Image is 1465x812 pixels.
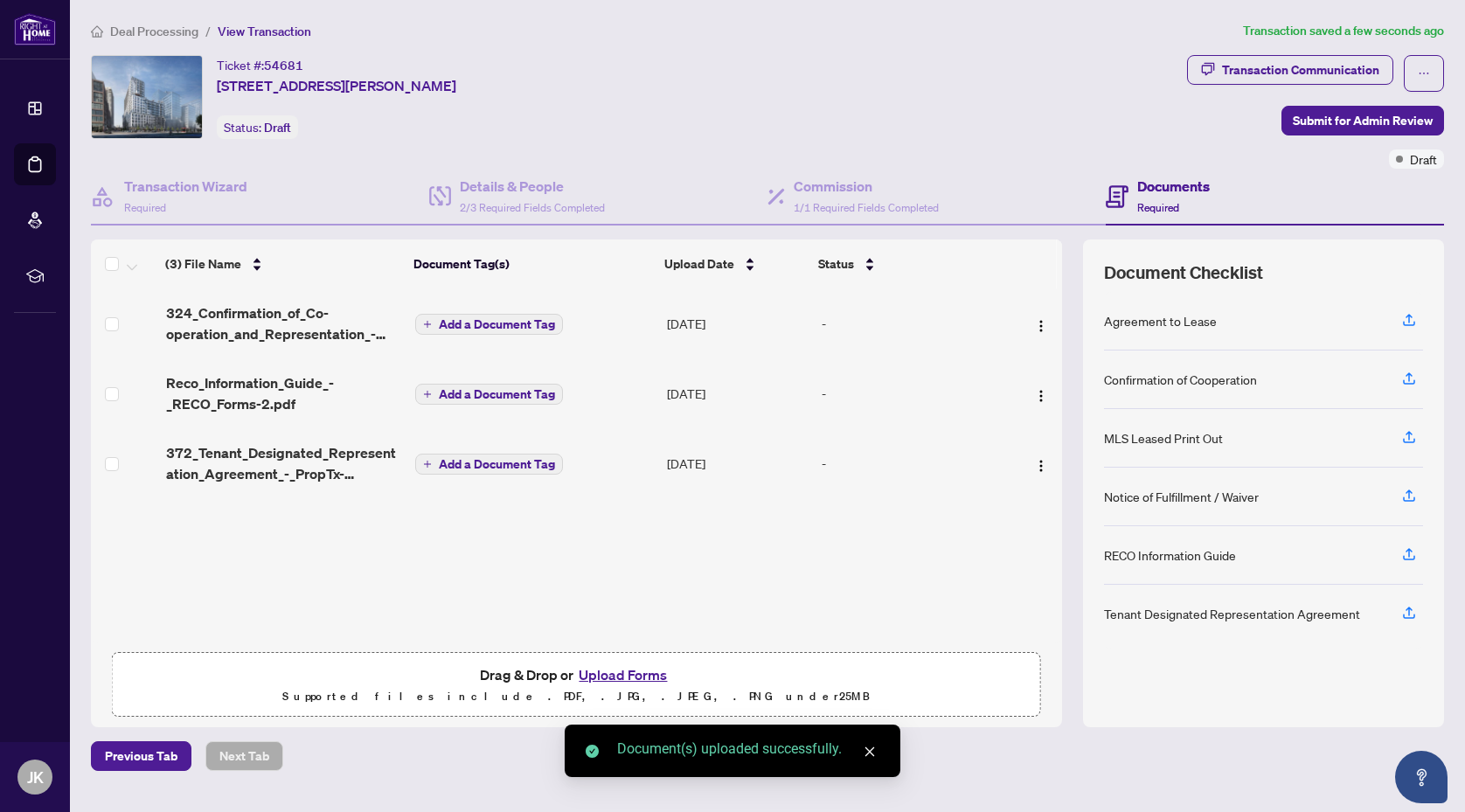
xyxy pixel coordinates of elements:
[1137,176,1210,197] h4: Documents
[423,460,432,468] span: plus
[91,741,191,771] button: Previous Tab
[105,742,177,770] span: Previous Tab
[415,384,563,405] button: Add a Document Tag
[27,765,44,789] span: JK
[415,313,563,336] button: Add a Document Tag
[660,288,815,358] td: [DATE]
[1104,260,1263,285] span: Document Checklist
[460,176,605,197] h4: Details & People
[460,201,605,214] span: 2/3 Required Fields Completed
[415,454,563,475] button: Add a Document Tag
[439,458,555,470] span: Add a Document Tag
[415,314,563,335] button: Add a Document Tag
[1293,107,1433,135] span: Submit for Admin Review
[586,745,599,758] span: check-circle
[794,201,939,214] span: 1/1 Required Fields Completed
[217,115,298,139] div: Status:
[1034,319,1048,333] img: Logo
[165,254,241,274] span: (3) File Name
[860,742,879,761] a: Close
[166,442,402,484] span: 372_Tenant_Designated_Representation_Agreement_-_PropTx-[PERSON_NAME]-1.pdf
[1027,379,1055,407] button: Logo
[124,201,166,214] span: Required
[406,239,657,288] th: Document Tag(s)
[1187,55,1393,85] button: Transaction Communication
[123,686,1030,707] p: Supported files include .PDF, .JPG, .JPEG, .PNG under 25 MB
[205,741,283,771] button: Next Tab
[91,25,103,38] span: home
[158,239,406,288] th: (3) File Name
[415,383,563,406] button: Add a Document Tag
[1137,201,1179,214] span: Required
[1281,106,1444,135] button: Submit for Admin Review
[822,454,1001,473] div: -
[218,24,311,39] span: View Transaction
[1222,56,1379,84] div: Transaction Communication
[217,55,303,75] div: Ticket #:
[264,120,291,135] span: Draft
[415,453,563,475] button: Add a Document Tag
[92,56,202,138] img: IMG-C12414771_1.jpg
[1104,487,1259,506] div: Notice of Fulfillment / Waiver
[166,302,402,344] span: 324_Confirmation_of_Co-operation_and_Representation_-_Tenant_Landlord_-_PropTx-[PERSON_NAME]-7.pdf
[1104,428,1223,448] div: MLS Leased Print Out
[205,21,211,41] li: /
[1418,67,1430,80] span: ellipsis
[217,75,456,96] span: [STREET_ADDRESS][PERSON_NAME]
[110,24,198,39] span: Deal Processing
[1034,459,1048,473] img: Logo
[794,176,939,197] h4: Commission
[660,428,815,498] td: [DATE]
[1104,311,1217,330] div: Agreement to Lease
[811,239,1003,288] th: Status
[1243,21,1444,41] article: Transaction saved a few seconds ago
[14,13,56,45] img: logo
[657,239,811,288] th: Upload Date
[166,372,402,414] span: Reco_Information_Guide_-_RECO_Forms-2.pdf
[113,653,1040,718] span: Drag & Drop orUpload FormsSupported files include .PDF, .JPG, .JPEG, .PNG under25MB
[1104,604,1360,623] div: Tenant Designated Representation Agreement
[617,739,879,760] div: Document(s) uploaded successfully.
[1104,370,1257,389] div: Confirmation of Cooperation
[818,254,854,274] span: Status
[124,176,247,197] h4: Transaction Wizard
[1410,149,1437,169] span: Draft
[664,254,734,274] span: Upload Date
[660,358,815,428] td: [DATE]
[1027,309,1055,337] button: Logo
[1027,449,1055,477] button: Logo
[439,318,555,330] span: Add a Document Tag
[439,388,555,400] span: Add a Document Tag
[1104,545,1236,565] div: RECO Information Guide
[1395,751,1448,803] button: Open asap
[573,663,672,686] button: Upload Forms
[264,58,303,73] span: 54681
[480,663,672,686] span: Drag & Drop or
[822,384,1001,403] div: -
[864,746,876,758] span: close
[1034,389,1048,403] img: Logo
[423,320,432,329] span: plus
[822,314,1001,333] div: -
[423,390,432,399] span: plus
